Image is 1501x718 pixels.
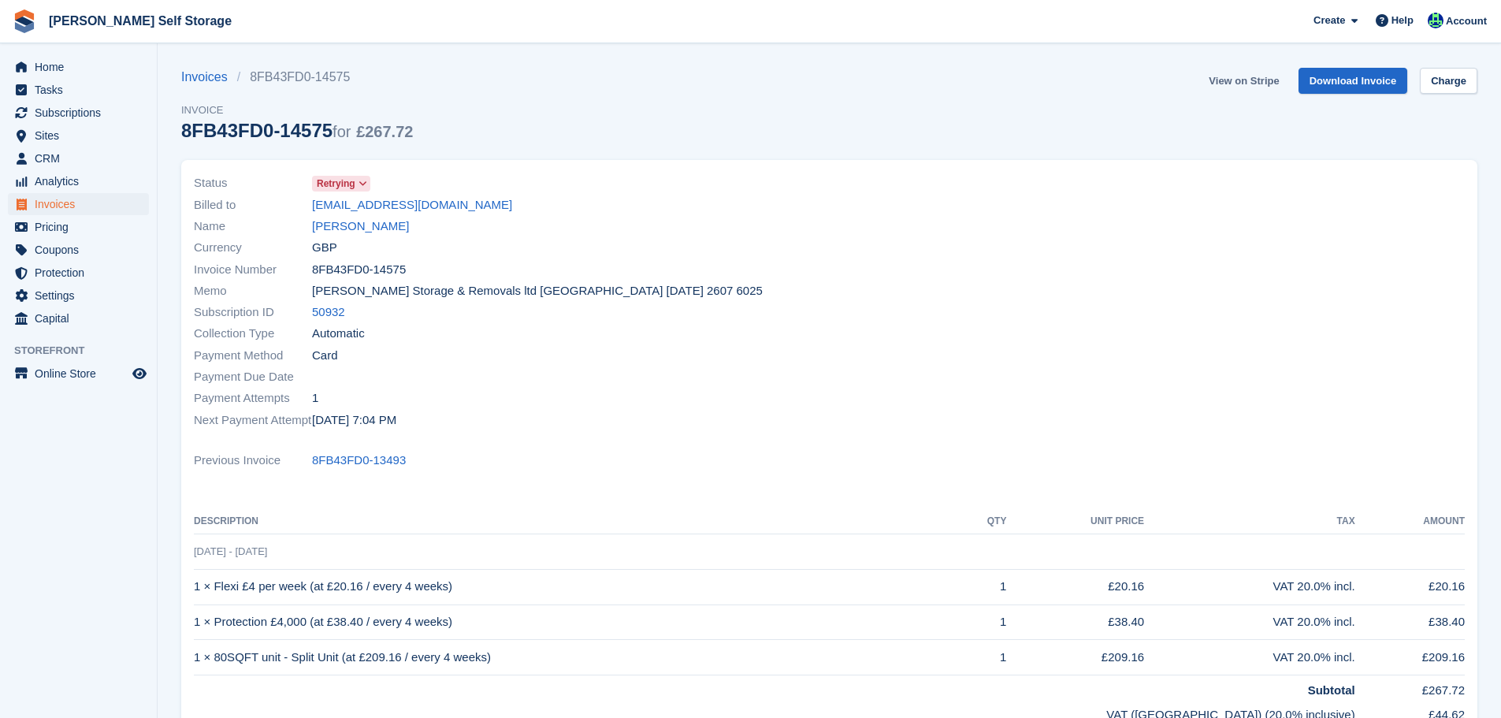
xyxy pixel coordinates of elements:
span: Billed to [194,196,312,214]
span: Invoice [181,102,413,118]
div: VAT 20.0% incl. [1144,649,1355,667]
span: Automatic [312,325,365,343]
div: VAT 20.0% incl. [1144,578,1355,596]
span: CRM [35,147,129,169]
a: 50932 [312,303,345,322]
span: Payment Due Date [194,368,312,386]
td: £38.40 [1006,605,1144,640]
td: £38.40 [1355,605,1465,640]
span: Subscription ID [194,303,312,322]
span: Memo [194,282,312,300]
td: £267.72 [1355,675,1465,700]
td: 1 [957,640,1006,675]
a: menu [8,79,149,101]
span: Pricing [35,216,129,238]
th: Tax [1144,509,1355,534]
td: 1 × Protection £4,000 (at £38.40 / every 4 weeks) [194,605,957,640]
span: Invoices [35,193,129,215]
strong: Subtotal [1308,683,1355,697]
span: Coupons [35,239,129,261]
div: 8FB43FD0-14575 [181,120,413,141]
td: £209.16 [1006,640,1144,675]
span: Invoice Number [194,261,312,279]
span: Next Payment Attempt [194,411,312,430]
span: Payment Attempts [194,389,312,407]
span: Card [312,347,338,365]
span: [DATE] - [DATE] [194,545,267,557]
th: QTY [957,509,1006,534]
a: 8FB43FD0-13493 [312,452,406,470]
a: menu [8,170,149,192]
a: menu [8,307,149,329]
td: 1 × Flexi £4 per week (at £20.16 / every 4 weeks) [194,569,957,605]
span: GBP [312,239,337,257]
span: Create [1313,13,1345,28]
a: View on Stripe [1202,68,1285,94]
td: £20.16 [1006,569,1144,605]
span: Analytics [35,170,129,192]
a: [PERSON_NAME] Self Storage [43,8,238,34]
a: menu [8,193,149,215]
span: 1 [312,389,318,407]
span: Tasks [35,79,129,101]
span: Help [1391,13,1414,28]
span: Home [35,56,129,78]
span: Subscriptions [35,102,129,124]
span: Settings [35,285,129,307]
td: £209.16 [1355,640,1465,675]
a: menu [8,262,149,284]
span: Capital [35,307,129,329]
th: Amount [1355,509,1465,534]
span: 8FB43FD0-14575 [312,261,406,279]
span: Payment Method [194,347,312,365]
span: Account [1446,13,1487,29]
span: Currency [194,239,312,257]
th: Description [194,509,957,534]
a: [PERSON_NAME] [312,218,409,236]
span: Name [194,218,312,236]
nav: breadcrumbs [181,68,413,87]
span: Collection Type [194,325,312,343]
a: menu [8,216,149,238]
a: Retrying [312,174,370,192]
td: 1 [957,605,1006,640]
img: Jenna Kennedy [1428,13,1443,28]
a: Download Invoice [1299,68,1408,94]
a: menu [8,363,149,385]
time: 2025-08-30 18:04:35 UTC [312,411,396,430]
a: menu [8,56,149,78]
span: Online Store [35,363,129,385]
span: Status [194,174,312,192]
a: menu [8,102,149,124]
span: Previous Invoice [194,452,312,470]
td: 1 [957,569,1006,605]
td: £20.16 [1355,569,1465,605]
span: [PERSON_NAME] Storage & Removals ltd [GEOGRAPHIC_DATA] [DATE] 2607 6025 [312,282,763,300]
a: Invoices [181,68,237,87]
a: [EMAIL_ADDRESS][DOMAIN_NAME] [312,196,512,214]
span: Storefront [14,343,157,359]
img: stora-icon-8386f47178a22dfd0bd8f6a31ec36ba5ce8667c1dd55bd0f319d3a0aa187defe.svg [13,9,36,33]
a: menu [8,239,149,261]
a: Charge [1420,68,1477,94]
th: Unit Price [1006,509,1144,534]
span: Sites [35,125,129,147]
span: £267.72 [356,123,413,140]
span: Protection [35,262,129,284]
a: Preview store [130,364,149,383]
a: menu [8,125,149,147]
span: for [333,123,351,140]
span: Retrying [317,177,355,191]
td: 1 × 80SQFT unit - Split Unit (at £209.16 / every 4 weeks) [194,640,957,675]
a: menu [8,285,149,307]
div: VAT 20.0% incl. [1144,613,1355,631]
a: menu [8,147,149,169]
